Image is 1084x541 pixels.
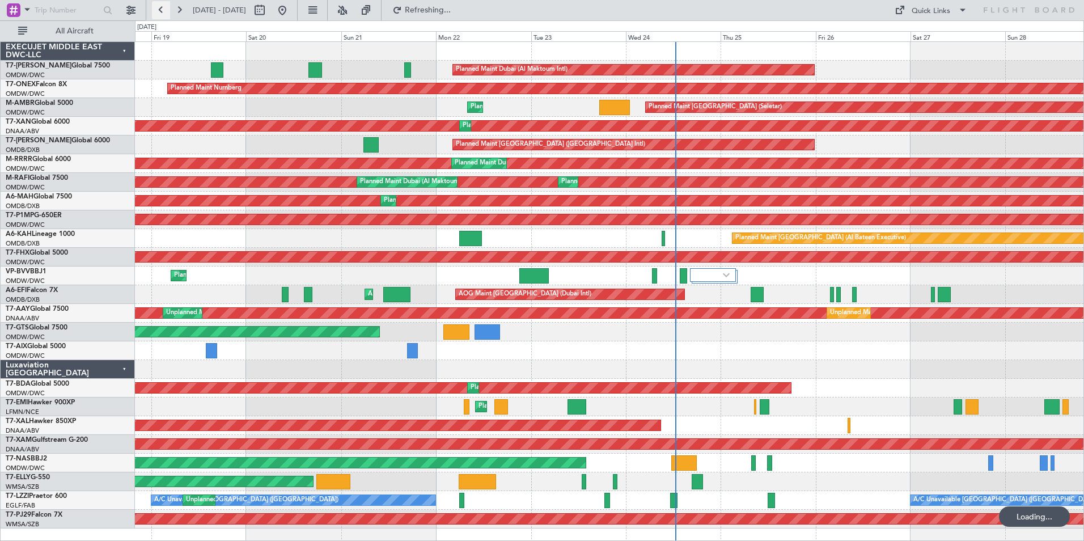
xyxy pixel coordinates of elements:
[341,31,436,41] div: Sun 21
[6,71,45,79] a: OMDW/DWC
[911,31,1005,41] div: Sat 27
[404,6,452,14] span: Refreshing...
[6,231,32,238] span: A6-KAH
[6,418,29,425] span: T7-XAL
[6,183,45,192] a: OMDW/DWC
[830,305,998,322] div: Unplanned Maint [GEOGRAPHIC_DATA] (Al Maktoum Intl)
[368,286,401,303] div: AOG Maint
[816,31,911,41] div: Fri 26
[6,156,71,163] a: M-RRRRGlobal 6000
[6,324,29,331] span: T7-GTS
[6,512,62,518] a: T7-PJ29Falcon 7X
[246,31,341,41] div: Sat 20
[6,250,68,256] a: T7-FHXGlobal 5000
[193,5,246,15] span: [DATE] - [DATE]
[6,512,31,518] span: T7-PJ29
[6,474,50,481] a: T7-ELLYG-550
[6,119,31,125] span: T7-XAN
[6,426,39,435] a: DNAA/ABV
[6,381,31,387] span: T7-BDA
[459,286,591,303] div: AOG Maint [GEOGRAPHIC_DATA] (Dubai Intl)
[6,119,70,125] a: T7-XANGlobal 6000
[6,90,45,98] a: OMDW/DWC
[6,268,46,275] a: VP-BVVBBJ1
[6,501,35,510] a: EGLF/FAB
[6,343,27,350] span: T7-AIX
[6,193,72,200] a: A6-MAHGlobal 7500
[6,175,68,181] a: M-RAFIGlobal 7500
[6,381,69,387] a: T7-BDAGlobal 5000
[6,137,110,144] a: T7-[PERSON_NAME]Global 6000
[6,108,45,117] a: OMDW/DWC
[137,23,156,32] div: [DATE]
[723,273,730,277] img: arrow-gray.svg
[6,437,88,443] a: T7-XAMGulfstream G-200
[6,258,45,267] a: OMDW/DWC
[6,408,39,416] a: LFMN/NCE
[387,1,455,19] button: Refreshing...
[471,99,582,116] div: Planned Maint Dubai (Al Maktoum Intl)
[360,174,472,191] div: Planned Maint Dubai (Al Maktoum Intl)
[6,164,45,173] a: OMDW/DWC
[6,100,73,107] a: M-AMBRGlobal 5000
[6,268,30,275] span: VP-BVV
[6,306,69,312] a: T7-AAYGlobal 7500
[6,175,29,181] span: M-RAFI
[6,127,39,136] a: DNAA/ABV
[151,31,246,41] div: Fri 19
[6,445,39,454] a: DNAA/ABV
[455,155,566,172] div: Planned Maint Dubai (Al Maktoum Intl)
[626,31,721,41] div: Wed 24
[561,174,673,191] div: Planned Maint Dubai (Al Maktoum Intl)
[6,202,40,210] a: OMDB/DXB
[6,399,75,406] a: T7-EMIHawker 900XP
[6,464,45,472] a: OMDW/DWC
[6,277,45,285] a: OMDW/DWC
[6,343,66,350] a: T7-AIXGlobal 5000
[166,305,334,322] div: Unplanned Maint [GEOGRAPHIC_DATA] (Al Maktoum Intl)
[6,287,58,294] a: A6-EFIFalcon 7X
[463,117,574,134] div: Planned Maint Dubai (Al Maktoum Intl)
[384,192,573,209] div: Planned Maint [GEOGRAPHIC_DATA] ([GEOGRAPHIC_DATA] Intl)
[456,61,568,78] div: Planned Maint Dubai (Al Maktoum Intl)
[6,81,36,88] span: T7-ONEX
[6,352,45,360] a: OMDW/DWC
[471,379,582,396] div: Planned Maint Dubai (Al Maktoum Intl)
[171,80,242,97] div: Planned Maint Nurnberg
[6,520,39,529] a: WMSA/SZB
[999,506,1070,527] div: Loading...
[6,493,29,500] span: T7-LZZI
[6,193,33,200] span: A6-MAH
[6,81,67,88] a: T7-ONEXFalcon 8X
[6,389,45,398] a: OMDW/DWC
[174,267,286,284] div: Planned Maint Dubai (Al Maktoum Intl)
[6,437,32,443] span: T7-XAM
[6,212,62,219] a: T7-P1MPG-650ER
[889,1,973,19] button: Quick Links
[6,324,67,331] a: T7-GTSGlobal 7500
[6,306,30,312] span: T7-AAY
[6,455,47,462] a: T7-NASBBJ2
[6,137,71,144] span: T7-[PERSON_NAME]
[12,22,123,40] button: All Aircraft
[649,99,782,116] div: Planned Maint [GEOGRAPHIC_DATA] (Seletar)
[6,483,39,491] a: WMSA/SZB
[721,31,815,41] div: Thu 25
[6,239,40,248] a: OMDB/DXB
[6,146,40,154] a: OMDB/DXB
[531,31,626,41] div: Tue 23
[6,221,45,229] a: OMDW/DWC
[6,295,40,304] a: OMDB/DXB
[6,231,75,238] a: A6-KAHLineage 1000
[6,455,31,462] span: T7-NAS
[436,31,531,41] div: Mon 22
[6,418,76,425] a: T7-XALHawker 850XP
[6,62,110,69] a: T7-[PERSON_NAME]Global 7500
[6,399,28,406] span: T7-EMI
[6,62,71,69] span: T7-[PERSON_NAME]
[29,27,120,35] span: All Aircraft
[6,314,39,323] a: DNAA/ABV
[6,100,35,107] span: M-AMBR
[456,136,645,153] div: Planned Maint [GEOGRAPHIC_DATA] ([GEOGRAPHIC_DATA] Intl)
[6,287,27,294] span: A6-EFI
